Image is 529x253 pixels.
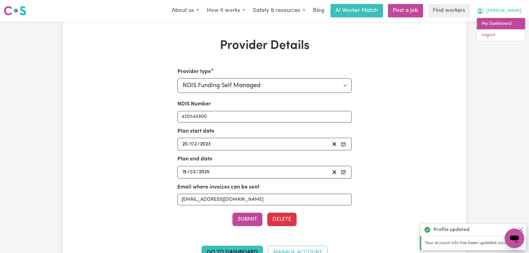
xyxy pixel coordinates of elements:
[191,140,197,148] input: --
[4,5,26,16] img: Careseekers logo
[505,229,524,248] iframe: Button to launch messaging window
[477,18,525,30] a: My Dashboard
[177,111,352,123] input: Enter your NDIS number
[134,38,395,53] h1: Provider Details
[190,170,193,174] span: 0
[388,4,423,17] a: Post a job
[177,100,211,108] label: NDIS Number
[330,168,339,176] button: Clear plan end date
[339,168,348,176] button: Pick your plan end date
[188,141,191,147] span: /
[309,4,328,17] a: Blog
[182,140,188,148] input: --
[330,4,383,17] a: AI Worker Match
[232,213,262,226] button: Submit
[425,240,523,247] p: Your account info has been updated successfully
[168,4,203,17] button: About us
[472,4,525,17] button: My Account
[190,168,196,176] input: --
[200,140,211,148] input: ----
[339,140,348,148] button: Pick your plan start date
[330,140,339,148] button: Clear plan start date
[486,8,521,14] span: [PERSON_NAME]
[199,168,210,176] input: ----
[476,18,525,41] div: My Account
[196,169,199,175] span: /
[477,29,525,41] a: Logout
[4,4,26,18] a: Careseekers logo
[517,226,524,233] button: Close
[177,127,214,135] label: Plan start date
[177,155,212,163] label: Plan end date
[191,142,194,147] span: 0
[177,194,352,205] input: e.g. nat.mc@myplanmanager.com.au
[177,68,211,76] label: Provider type
[182,168,187,176] input: --
[203,4,249,17] button: How it works
[197,141,200,147] span: /
[428,4,470,17] a: Find workers
[267,213,297,226] button: Delete
[177,183,259,191] label: Email where invoices can be sent
[433,226,469,233] strong: Profile updated
[249,4,309,17] button: Safety & resources
[187,169,190,175] span: /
